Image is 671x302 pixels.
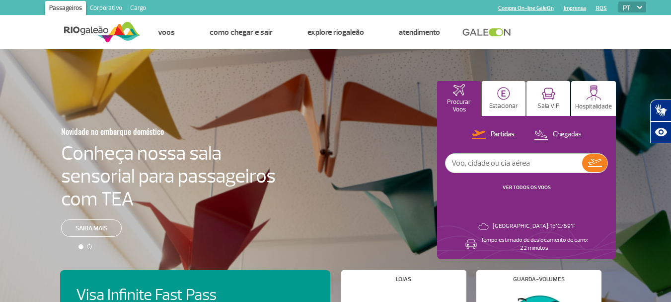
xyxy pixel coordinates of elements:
a: Atendimento [399,27,440,37]
div: Plugin de acessibilidade da Hand Talk. [650,100,671,143]
p: Sala VIP [537,102,560,110]
button: Partidas [469,128,518,141]
a: Saiba mais [61,219,122,237]
a: RQS [596,5,607,11]
button: Abrir recursos assistivos. [650,121,671,143]
img: airplaneHomeActive.svg [453,84,465,96]
a: Voos [158,27,175,37]
input: Voo, cidade ou cia aérea [446,154,582,173]
h3: Novidade no embarque doméstico [61,121,227,142]
button: Sala VIP [526,81,570,116]
a: Como chegar e sair [210,27,273,37]
p: Partidas [491,130,515,139]
p: [GEOGRAPHIC_DATA]: 15°C/59°F [493,222,575,230]
button: Hospitalidade [571,81,616,116]
a: Explore RIOgaleão [307,27,364,37]
p: Procurar Voos [442,99,476,113]
p: Estacionar [489,102,518,110]
a: Cargo [126,1,150,17]
p: Chegadas [553,130,582,139]
a: Compra On-line GaleOn [498,5,554,11]
a: VER TODOS OS VOOS [503,184,551,191]
img: hospitality.svg [586,85,601,101]
button: Abrir tradutor de língua de sinais. [650,100,671,121]
h4: Lojas [396,277,411,282]
h4: Guarda-volumes [513,277,565,282]
a: Passageiros [45,1,86,17]
button: Chegadas [531,128,585,141]
button: Procurar Voos [437,81,481,116]
button: Estacionar [482,81,525,116]
p: Hospitalidade [575,103,612,110]
h4: Conheça nossa sala sensorial para passageiros com TEA [61,142,276,210]
img: vipRoom.svg [542,88,555,100]
p: Tempo estimado de deslocamento de carro: 22 minutos [481,236,588,252]
a: Imprensa [564,5,586,11]
a: Corporativo [86,1,126,17]
button: VER TODOS OS VOOS [500,184,554,192]
img: carParkingHome.svg [497,87,510,100]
